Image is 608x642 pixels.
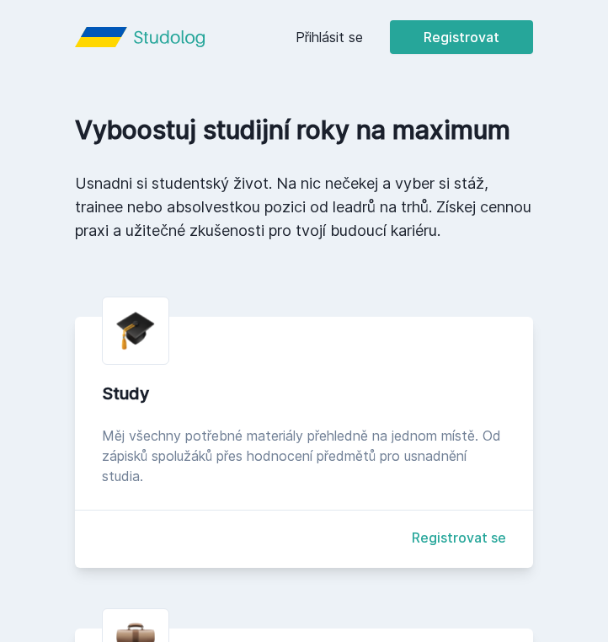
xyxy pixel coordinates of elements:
h1: Vyboostuj studijní roky na maximum [75,115,533,145]
a: Přihlásit se [296,27,363,47]
a: Registrovat se [412,527,506,548]
p: Usnadni si studentský život. Na nic nečekej a vyber si stáž, trainee nebo absolvestkou pozici od ... [75,172,533,243]
button: Registrovat [390,20,533,54]
div: Měj všechny potřebné materiály přehledně na jednom místě. Od zápisků spolužáků přes hodnocení pře... [102,425,506,486]
img: graduation-cap.png [116,311,155,350]
div: Study [102,382,506,405]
